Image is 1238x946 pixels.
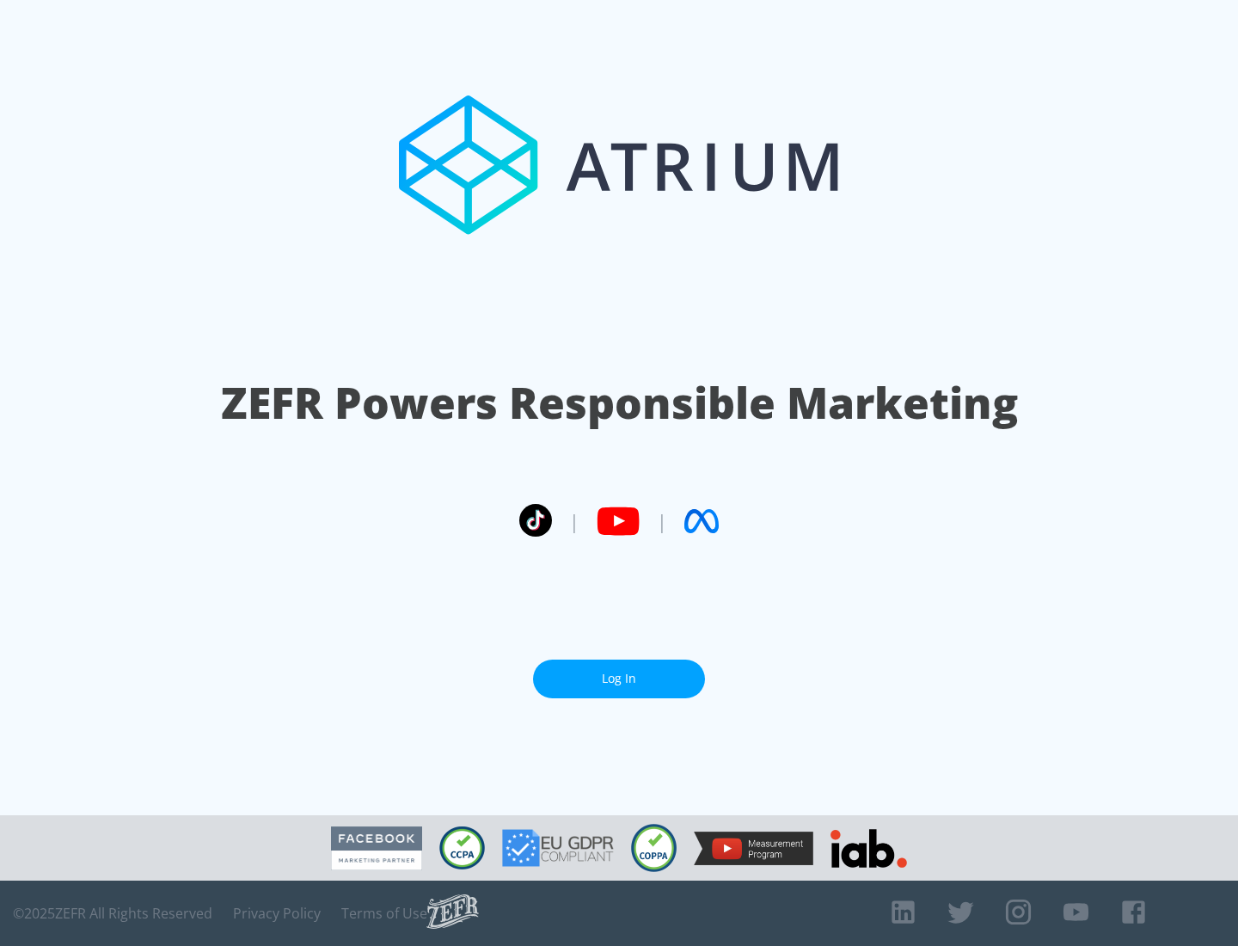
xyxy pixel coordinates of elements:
a: Privacy Policy [233,905,321,922]
span: | [569,508,579,534]
h1: ZEFR Powers Responsible Marketing [221,373,1018,433]
img: COPPA Compliant [631,824,677,872]
span: | [657,508,667,534]
a: Terms of Use [341,905,427,922]
a: Log In [533,660,705,698]
img: YouTube Measurement Program [694,832,813,865]
img: IAB [830,829,907,868]
img: Facebook Marketing Partner [331,826,422,870]
img: CCPA Compliant [439,826,485,869]
span: © 2025 ZEFR All Rights Reserved [13,905,212,922]
img: GDPR Compliant [502,829,614,867]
